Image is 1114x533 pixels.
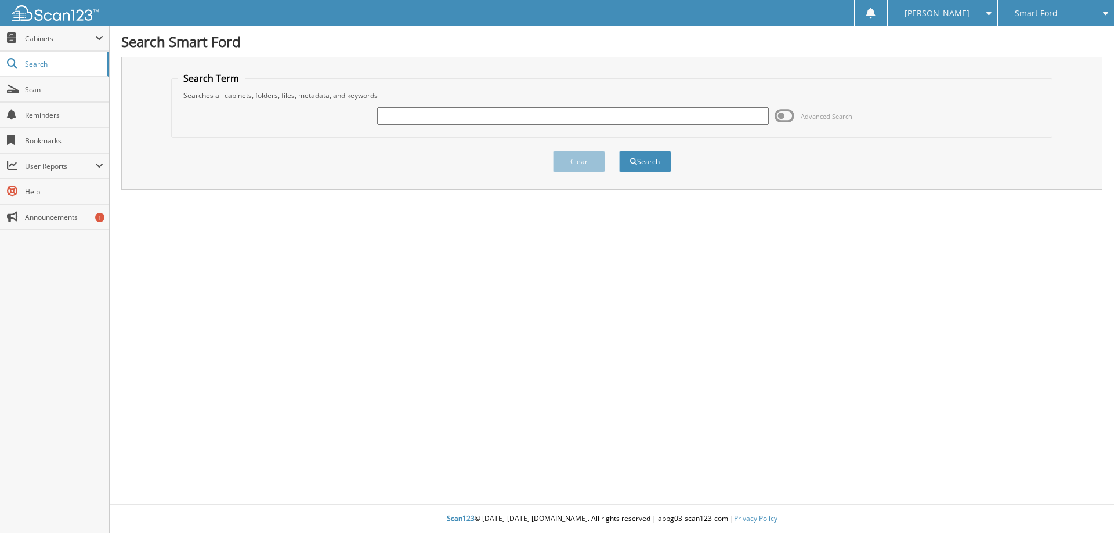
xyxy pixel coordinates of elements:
span: Scan [25,85,103,95]
span: User Reports [25,161,95,171]
span: Advanced Search [801,112,852,121]
div: Searches all cabinets, folders, files, metadata, and keywords [178,90,1047,100]
a: Privacy Policy [734,513,777,523]
span: Scan123 [447,513,475,523]
span: Help [25,187,103,197]
span: Cabinets [25,34,95,43]
span: Reminders [25,110,103,120]
span: Announcements [25,212,103,222]
div: 1 [95,213,104,222]
span: Search [25,59,102,69]
span: [PERSON_NAME] [905,10,970,17]
legend: Search Term [178,72,245,85]
span: Smart Ford [1015,10,1058,17]
div: © [DATE]-[DATE] [DOMAIN_NAME]. All rights reserved | appg03-scan123-com | [110,505,1114,533]
img: scan123-logo-white.svg [12,5,99,21]
h1: Search Smart Ford [121,32,1102,51]
button: Search [619,151,671,172]
button: Clear [553,151,605,172]
span: Bookmarks [25,136,103,146]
